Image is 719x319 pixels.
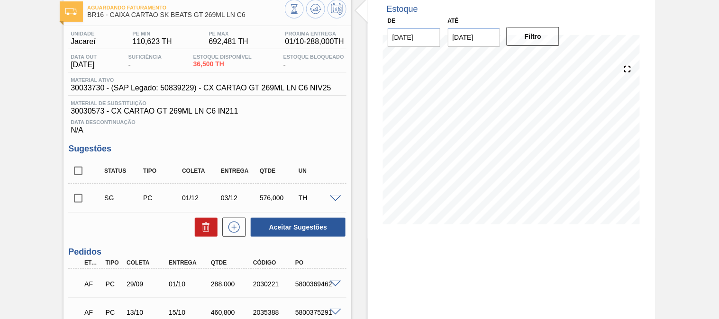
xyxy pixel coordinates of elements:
[126,54,164,69] div: -
[87,11,285,18] span: BR16 - CAIXA CARTAO SK BEATS GT 269ML LN C6
[166,259,213,266] div: Entrega
[103,259,124,266] div: Tipo
[132,31,172,36] span: PE MIN
[71,31,95,36] span: Unidade
[257,168,300,174] div: Qtde
[193,54,252,60] span: Estoque Disponível
[71,54,97,60] span: Data out
[285,37,344,46] span: 01/10 - 288,000 TH
[68,247,346,257] h3: Pedidos
[387,4,418,14] div: Estoque
[448,28,501,47] input: dd/mm/yyyy
[293,309,339,316] div: 5800375291
[180,194,222,202] div: 01/12/2025
[128,54,162,60] span: Suficiência
[296,168,338,174] div: UN
[166,309,213,316] div: 15/10/2025
[65,8,77,15] img: Ícone
[102,168,144,174] div: Status
[293,259,339,266] div: PO
[251,280,297,288] div: 2030221
[218,168,261,174] div: Entrega
[507,27,559,46] button: Filtro
[166,280,213,288] div: 01/10/2025
[209,37,248,46] span: 692,481 TH
[448,18,459,24] label: Até
[71,37,95,46] span: Jacareí
[251,218,346,237] button: Aceitar Sugestões
[209,309,255,316] div: 460,800
[209,31,248,36] span: PE MAX
[71,77,331,83] span: Material ativo
[257,194,300,202] div: 576,000
[285,31,344,36] span: Próxima Entrega
[71,100,344,106] span: Material de Substituição
[388,18,396,24] label: De
[141,194,183,202] div: Pedido de Compra
[103,280,124,288] div: Pedido de Compra
[209,259,255,266] div: Qtde
[218,194,261,202] div: 03/12/2025
[103,309,124,316] div: Pedido de Compra
[68,144,346,154] h3: Sugestões
[84,309,100,316] p: AF
[251,259,297,266] div: Código
[71,119,344,125] span: Data Descontinuação
[141,168,183,174] div: Tipo
[102,194,144,202] div: Sugestão Criada
[293,280,339,288] div: 5800369462
[251,309,297,316] div: 2035388
[180,168,222,174] div: Coleta
[124,259,171,266] div: Coleta
[132,37,172,46] span: 110,623 TH
[388,28,440,47] input: dd/mm/yyyy
[281,54,346,69] div: -
[84,280,100,288] p: AF
[71,107,344,115] span: 30030573 - CX CARTAO GT 269ML LN C6 IN211
[71,61,97,69] span: [DATE]
[283,54,344,60] span: Estoque Bloqueado
[68,115,346,134] div: N/A
[71,84,331,92] span: 30033730 - (SAP Legado: 50839229) - CX CARTAO GT 269ML LN C6 NIV25
[190,218,218,237] div: Excluir Sugestões
[246,217,346,238] div: Aceitar Sugestões
[124,280,171,288] div: 29/09/2025
[82,274,103,294] div: Aguardando Faturamento
[82,259,103,266] div: Etapa
[124,309,171,316] div: 13/10/2025
[193,61,252,68] span: 36,500 TH
[296,194,338,202] div: TH
[209,280,255,288] div: 288,000
[218,218,246,237] div: Nova sugestão
[87,5,285,10] span: Aguardando Faturamento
